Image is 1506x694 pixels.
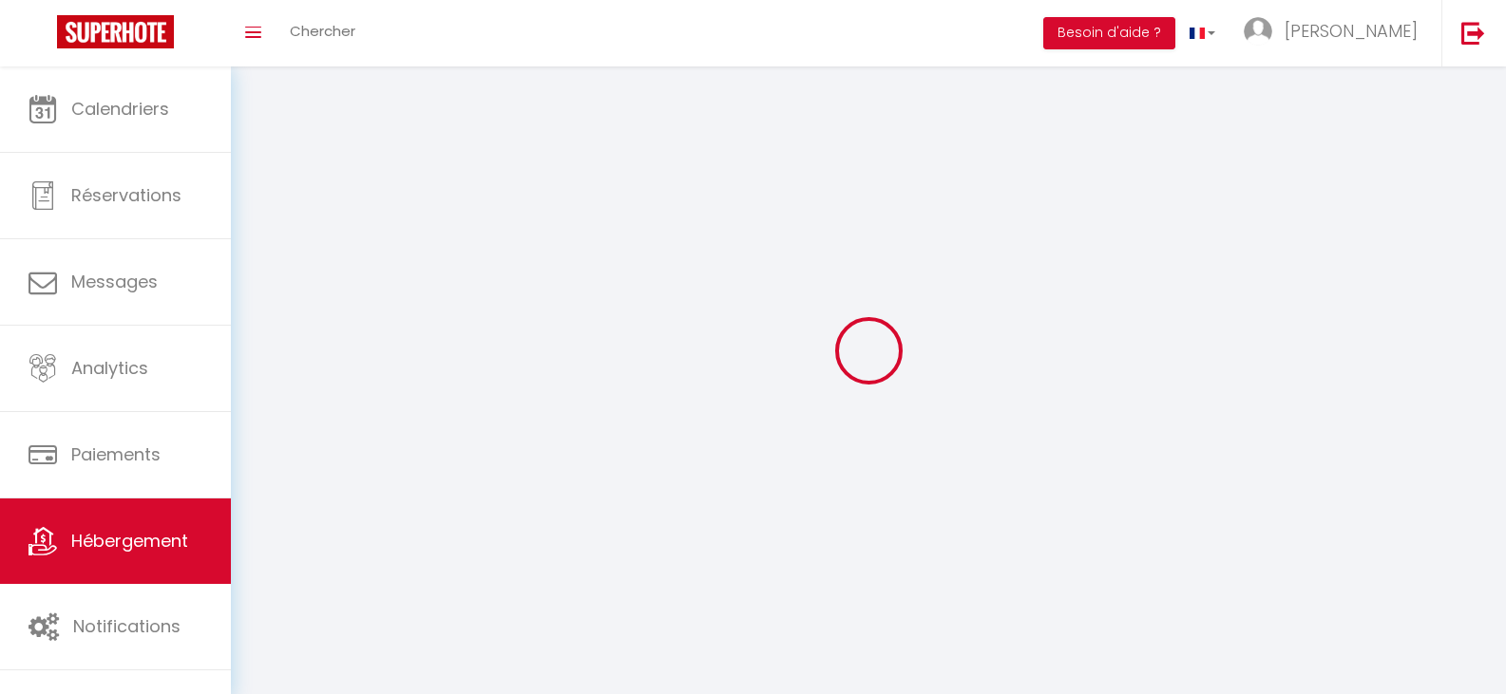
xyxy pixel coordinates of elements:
span: Messages [71,270,158,293]
img: logout [1461,21,1485,45]
span: Paiements [71,442,161,466]
button: Besoin d'aide ? [1043,17,1175,49]
img: ... [1244,17,1272,46]
span: [PERSON_NAME] [1285,19,1418,43]
span: Réservations [71,183,181,207]
span: Hébergement [71,529,188,553]
img: Super Booking [57,15,174,48]
span: Calendriers [71,97,169,121]
span: Notifications [73,614,181,638]
span: Analytics [71,356,148,380]
span: Chercher [290,21,355,41]
button: Ouvrir le widget de chat LiveChat [15,8,72,65]
iframe: Chat [1425,609,1492,680]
